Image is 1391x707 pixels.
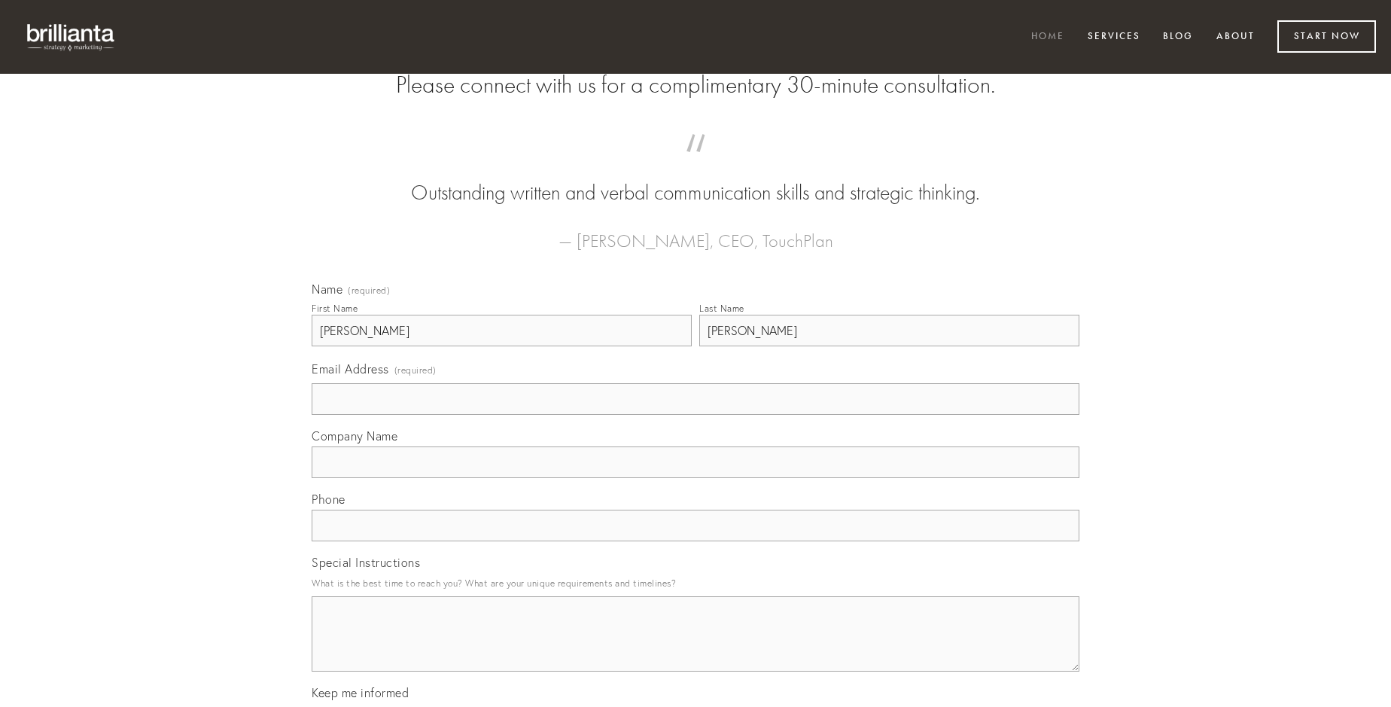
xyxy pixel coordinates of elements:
[699,303,744,314] div: Last Name
[312,361,389,376] span: Email Address
[312,492,345,507] span: Phone
[312,428,397,443] span: Company Name
[1277,20,1376,53] a: Start Now
[348,286,390,295] span: (required)
[312,555,420,570] span: Special Instructions
[1153,25,1203,50] a: Blog
[312,303,358,314] div: First Name
[336,208,1055,256] figcaption: — [PERSON_NAME], CEO, TouchPlan
[15,15,128,59] img: brillianta - research, strategy, marketing
[1078,25,1150,50] a: Services
[312,282,342,297] span: Name
[336,149,1055,208] blockquote: Outstanding written and verbal communication skills and strategic thinking.
[312,685,409,700] span: Keep me informed
[336,149,1055,178] span: “
[312,573,1079,593] p: What is the best time to reach you? What are your unique requirements and timelines?
[1207,25,1265,50] a: About
[312,71,1079,99] h2: Please connect with us for a complimentary 30-minute consultation.
[1021,25,1074,50] a: Home
[394,360,437,380] span: (required)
